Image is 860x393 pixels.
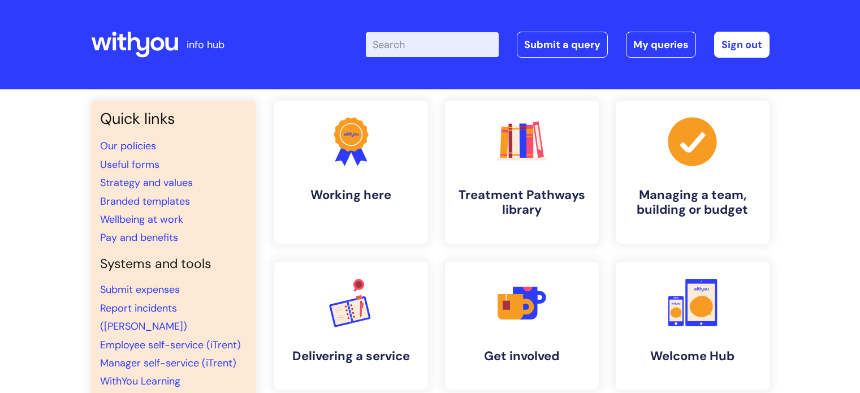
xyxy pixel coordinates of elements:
a: Useful forms [100,158,159,171]
a: Get involved [445,262,599,390]
p: info hub [187,36,224,54]
a: Welcome Hub [616,262,770,390]
a: Strategy and values [100,176,193,189]
a: WithYou Learning [100,374,180,388]
div: | - [366,32,770,58]
input: Search [366,32,499,57]
a: Submit a query [517,32,608,58]
h4: Managing a team, building or budget [625,188,760,218]
a: Sign out [714,32,770,58]
a: Submit expenses [100,283,180,296]
h3: Quick links [100,110,247,128]
a: Delivering a service [274,262,428,390]
a: Branded templates [100,195,190,208]
a: Managing a team, building or budget [616,101,770,244]
a: Manager self-service (iTrent) [100,356,236,370]
a: Our policies [100,139,156,153]
h4: Welcome Hub [625,349,760,364]
a: My queries [626,32,696,58]
a: Pay and benefits [100,231,178,244]
h4: Systems and tools [100,256,247,272]
a: Report incidents ([PERSON_NAME]) [100,301,187,333]
h4: Get involved [454,349,590,364]
a: Employee self-service (iTrent) [100,338,241,352]
h4: Delivering a service [283,349,419,364]
h4: Treatment Pathways library [454,188,590,218]
a: Wellbeing at work [100,213,183,226]
a: Treatment Pathways library [445,101,599,244]
a: Working here [274,101,428,244]
h4: Working here [283,188,419,202]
